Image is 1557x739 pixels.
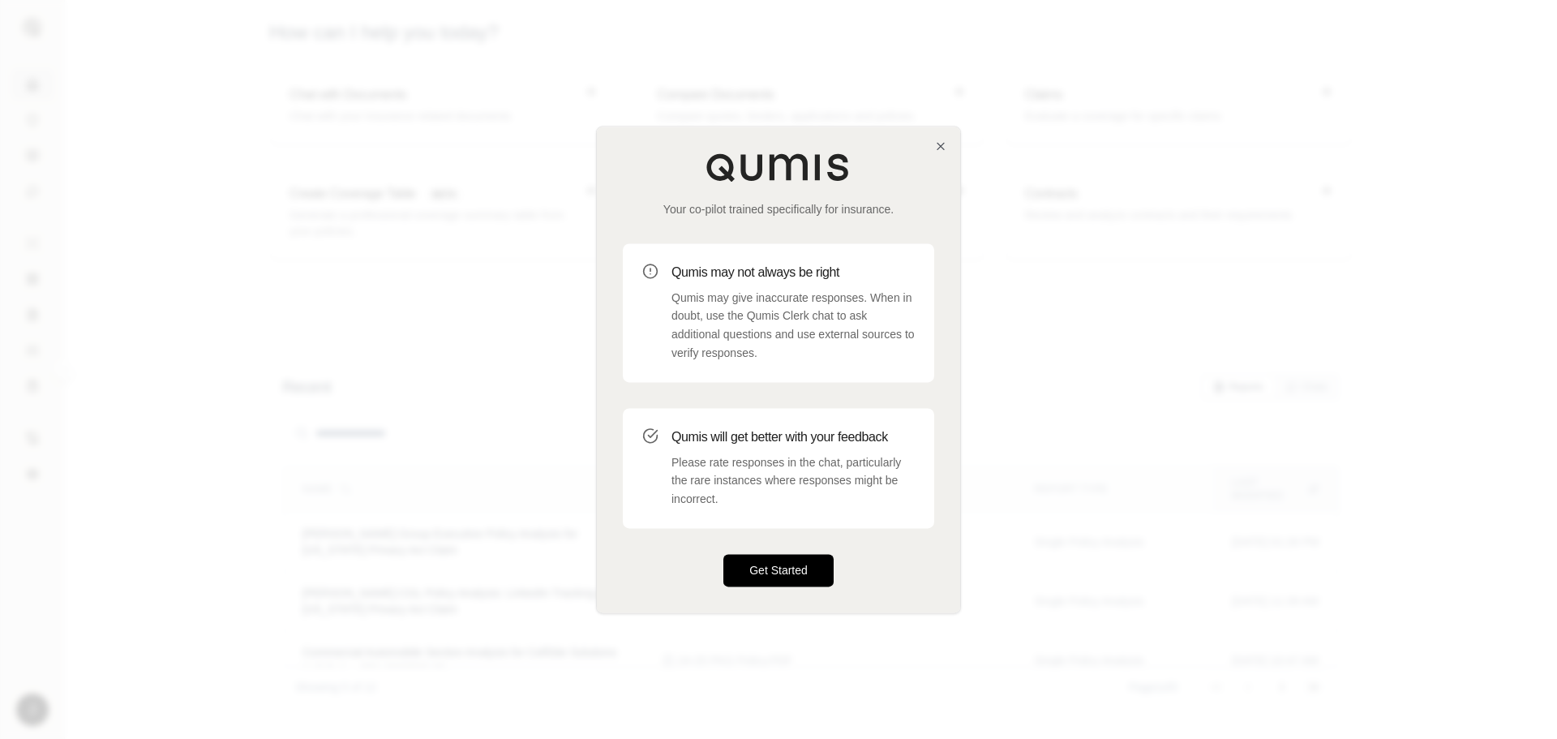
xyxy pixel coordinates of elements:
[671,453,915,509] p: Please rate responses in the chat, particularly the rare instances where responses might be incor...
[671,428,915,447] h3: Qumis will get better with your feedback
[671,289,915,363] p: Qumis may give inaccurate responses. When in doubt, use the Qumis Clerk chat to ask additional qu...
[723,554,834,586] button: Get Started
[671,263,915,282] h3: Qumis may not always be right
[623,201,934,217] p: Your co-pilot trained specifically for insurance.
[706,153,851,182] img: Qumis Logo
